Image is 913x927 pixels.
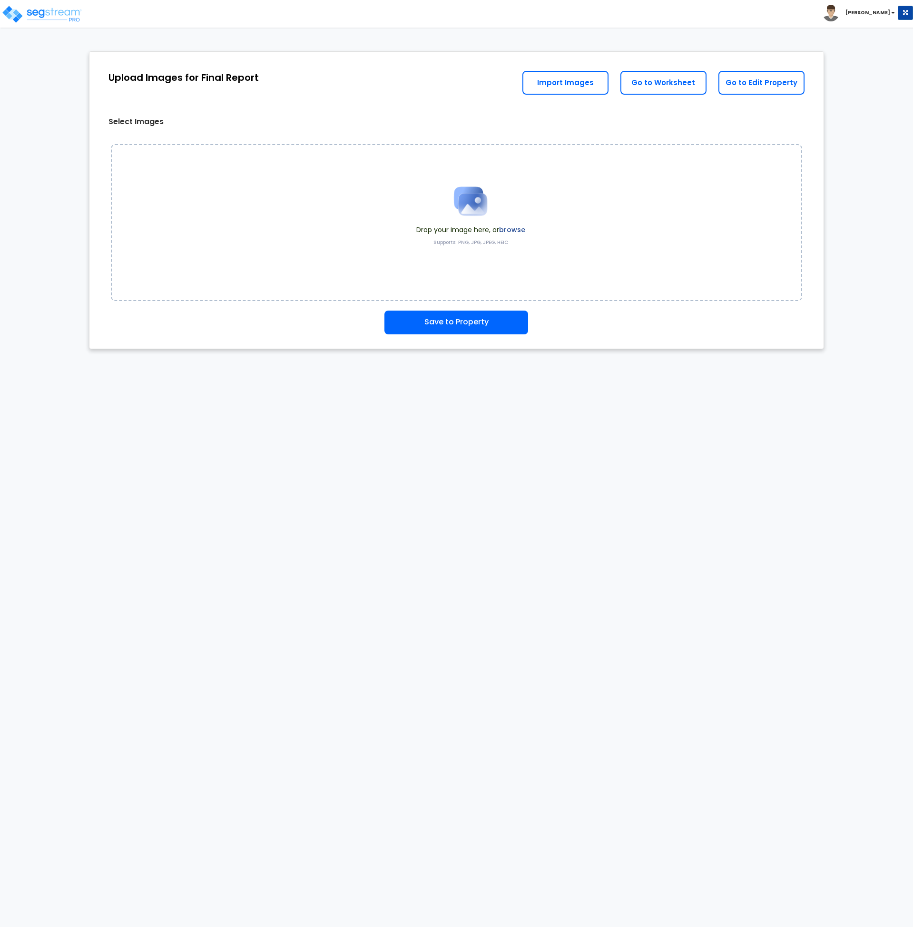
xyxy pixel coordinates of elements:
[384,311,528,334] button: Save to Property
[416,225,525,234] span: Drop your image here, or
[499,225,525,234] label: browse
[620,71,707,95] a: Go to Worksheet
[447,177,494,225] img: Upload Icon
[108,71,259,85] div: Upload Images for Final Report
[1,5,82,24] img: logo_pro_r.png
[108,117,164,127] label: Select Images
[823,5,839,21] img: avatar.png
[718,71,805,95] a: Go to Edit Property
[845,9,890,16] b: [PERSON_NAME]
[433,239,508,246] label: Supports: PNG, JPG, JPEG, HEIC
[522,71,609,95] a: Import Images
